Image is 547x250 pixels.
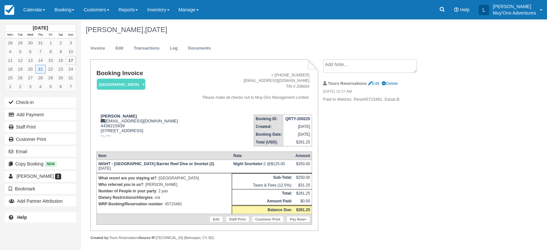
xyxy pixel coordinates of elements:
a: [GEOGRAPHIC_DATA] [96,78,143,90]
a: 10 [66,47,76,56]
a: 12 [15,56,25,65]
a: Customer Print [252,216,284,222]
a: 4 [5,47,15,56]
a: 27 [25,74,35,82]
span: $125.00 [271,162,285,166]
th: Booking Date: [254,131,284,138]
a: 2 [56,39,66,47]
th: Amount [294,152,312,160]
div: [EMAIL_ADDRESS][DOMAIN_NAME] 4438215939 [STREET_ADDRESS] --, --- [96,114,187,146]
a: 18 [5,65,15,74]
a: 14 [35,56,45,65]
a: 8 [46,47,56,56]
div: Tours Reservations [TECHNICAL_ID] (Belmopan, CY, BZ) [90,235,318,240]
em: [GEOGRAPHIC_DATA] [97,79,145,90]
a: 22 [46,65,56,74]
h1: Booking Invoice [96,70,187,77]
span: [PERSON_NAME] [17,174,54,179]
a: 6 [25,47,35,56]
a: 31 [35,39,45,47]
a: 29 [46,74,56,82]
th: Rate [232,152,294,160]
span: New [45,161,57,167]
b: Help [17,215,27,220]
a: 4 [35,82,45,91]
th: Fri [46,31,56,39]
a: Staff Print [226,216,249,222]
strong: What resort are you staying at? [98,176,156,180]
button: Check-in [5,97,76,108]
a: 6 [56,82,66,91]
a: 24 [66,65,76,74]
a: 7 [66,82,76,91]
strong: Number of People in your party [98,189,156,193]
th: Booking ID: [254,115,284,123]
th: Amount Paid: [232,197,294,206]
p: Muy'Ono Adventures [493,10,536,16]
a: 23 [56,65,66,74]
th: Item [96,152,232,160]
a: 31 [66,74,76,82]
a: Edit [368,81,379,86]
th: Created: [254,123,284,131]
button: Add Payment [5,109,76,120]
th: Sun [66,31,76,39]
button: Bookmark [5,184,76,194]
a: Documents [183,42,216,55]
a: 19 [15,65,25,74]
span: 2 [55,174,61,179]
strong: Created by: [90,236,109,240]
td: $281.25 [284,138,312,146]
td: [DATE] [96,160,232,173]
a: Log [165,42,183,55]
th: Balance Due: [232,205,294,214]
a: 20 [25,65,35,74]
a: 7 [35,47,45,56]
strong: [PERSON_NAME] [101,114,137,119]
button: Copy Booking New [5,159,76,169]
button: Email [5,146,76,157]
p: : [PERSON_NAME] [98,181,230,188]
strong: Dietary Restrictions/Allergies [98,195,152,200]
strong: $281.25 [296,208,310,212]
a: 9 [56,47,66,56]
a: 30 [56,74,66,82]
a: 1 [5,82,15,91]
p: : n/a [98,194,230,201]
td: $250.00 [294,173,312,181]
th: Sat [56,31,66,39]
span: [DATE] [145,26,167,34]
span: Help [460,7,470,12]
a: Delete [382,81,398,86]
th: Sub-Total: [232,173,294,181]
p: : 2 pax [98,188,230,194]
a: 30 [25,39,35,47]
a: Pay Now [286,216,310,222]
a: 26 [15,74,25,82]
th: Tue [15,31,25,39]
p: : 45723481 [98,201,230,207]
td: $0.00 [294,197,312,206]
a: 3 [66,39,76,47]
td: [DATE] [284,123,312,131]
strong: NIGHT - [GEOGRAPHIC_DATA] Barrier Reef Dive or Snorkel (2) [98,162,214,166]
a: 17 [66,56,76,65]
a: 16 [56,56,66,65]
a: 5 [46,82,56,91]
a: 1 [46,39,56,47]
strong: Who referred you to us? [98,182,143,187]
div: L [479,5,489,15]
a: [PERSON_NAME] 2 [5,171,76,181]
p: Paid in Webrez. Res#45723481. Eduar.B [323,97,432,103]
button: Add Partner Attribution [5,196,76,206]
a: 29 [15,39,25,47]
strong: [DATE] [33,25,48,30]
a: 2 [15,82,25,91]
th: Thu [35,31,45,39]
td: 2 @ [232,160,294,173]
th: Total (USD): [254,138,284,146]
a: 28 [5,39,15,47]
a: 15 [46,56,56,65]
h1: [PERSON_NAME], [86,26,486,34]
i: Help [454,7,459,12]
